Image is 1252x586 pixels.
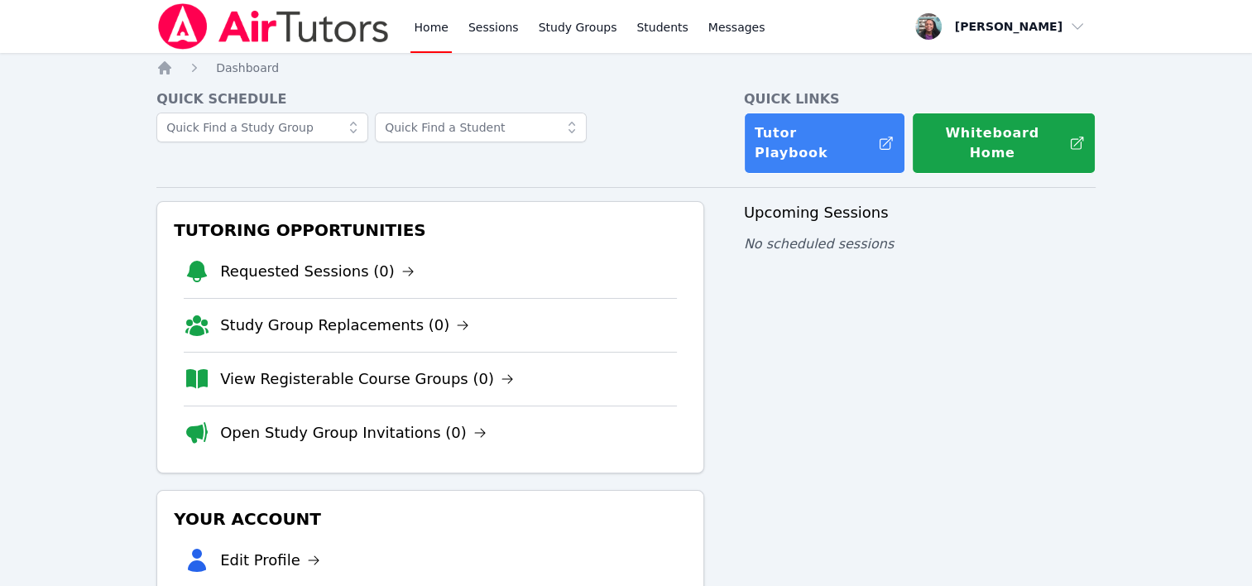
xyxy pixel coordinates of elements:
h3: Tutoring Opportunities [170,215,690,245]
img: Air Tutors [156,3,391,50]
a: Open Study Group Invitations (0) [220,421,487,444]
input: Quick Find a Study Group [156,113,368,142]
nav: Breadcrumb [156,60,1096,76]
h3: Upcoming Sessions [744,201,1096,224]
a: Requested Sessions (0) [220,260,415,283]
input: Quick Find a Student [375,113,587,142]
span: Messages [708,19,765,36]
button: Whiteboard Home [912,113,1096,174]
span: Dashboard [216,61,279,74]
a: Edit Profile [220,549,320,572]
h4: Quick Links [744,89,1096,109]
a: View Registerable Course Groups (0) [220,367,514,391]
a: Dashboard [216,60,279,76]
a: Study Group Replacements (0) [220,314,469,337]
a: Tutor Playbook [744,113,905,174]
h3: Your Account [170,504,690,534]
span: No scheduled sessions [744,236,894,252]
h4: Quick Schedule [156,89,704,109]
